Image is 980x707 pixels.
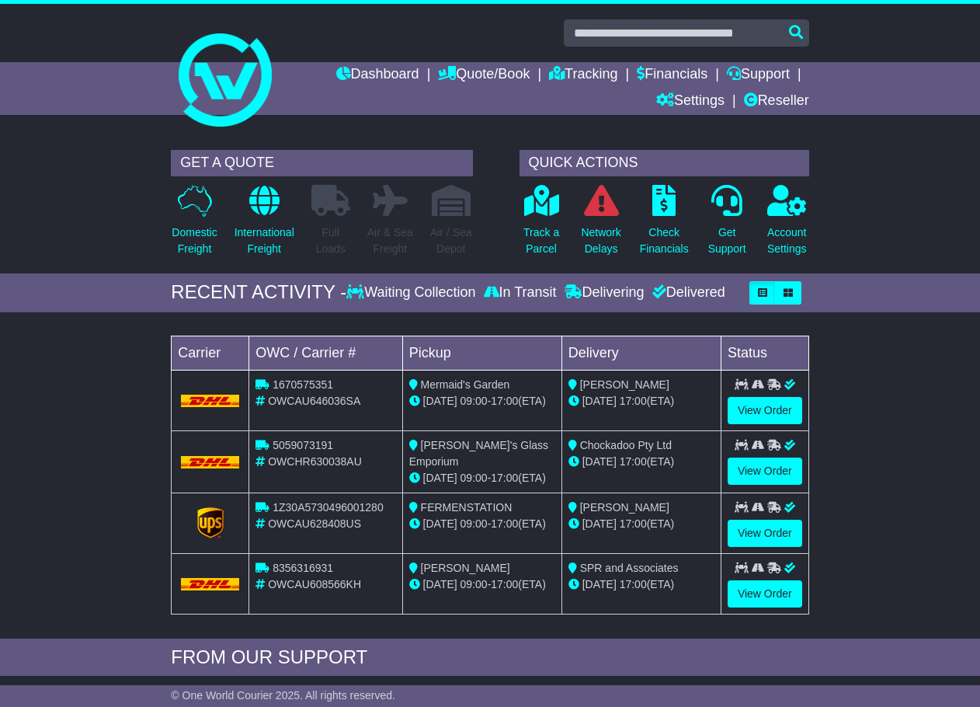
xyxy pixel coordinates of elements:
p: Full Loads [311,225,350,257]
span: 09:00 [460,578,488,590]
div: FROM OUR SUPPORT [171,646,808,669]
td: Delivery [561,336,721,370]
p: Get Support [708,225,746,257]
span: [DATE] [423,578,457,590]
span: [PERSON_NAME]'s Glass Emporium [409,439,548,468]
div: - (ETA) [409,470,555,486]
p: Account Settings [767,225,807,257]
a: GetSupport [707,184,747,266]
td: Status [721,336,808,370]
p: Air & Sea Freight [367,225,413,257]
img: DHL.png [181,578,239,590]
span: [DATE] [582,517,617,530]
span: 09:00 [460,472,488,484]
span: [DATE] [423,395,457,407]
span: Mermaid's Garden [421,378,510,391]
a: DomesticFreight [171,184,217,266]
a: Financials [637,62,707,89]
div: Delivered [648,284,725,301]
p: Track a Parcel [523,225,559,257]
span: [DATE] [582,455,617,468]
span: 09:00 [460,517,488,530]
a: Track aParcel [523,184,560,266]
a: CheckFinancials [639,184,690,266]
a: Tracking [549,62,617,89]
a: Settings [656,89,725,115]
div: - (ETA) [409,393,555,409]
span: 8356316931 [273,562,333,574]
span: 17:00 [491,472,518,484]
img: GetCarrierServiceLogo [197,507,224,538]
a: View Order [728,397,802,424]
span: 17:00 [491,395,518,407]
a: Reseller [744,89,809,115]
span: 1Z30A5730496001280 [273,501,383,514]
div: Delivering [561,284,648,301]
span: 17:00 [620,517,647,530]
span: 17:00 [620,455,647,468]
span: 17:00 [491,578,518,590]
a: AccountSettings [766,184,808,266]
p: International Freight [235,225,294,257]
div: (ETA) [568,393,714,409]
td: OWC / Carrier # [249,336,402,370]
div: In Transit [480,284,561,301]
a: NetworkDelays [580,184,621,266]
span: © One World Courier 2025. All rights reserved. [171,689,395,702]
span: [DATE] [582,395,617,407]
td: Pickup [402,336,561,370]
span: 17:00 [620,578,647,590]
span: OWCAU646036SA [268,395,360,407]
span: [PERSON_NAME] [580,378,669,391]
span: [DATE] [423,472,457,484]
span: 1670575351 [273,378,333,391]
span: OWCAU628408US [268,517,361,530]
img: DHL.png [181,456,239,468]
p: Check Financials [640,225,689,257]
p: Network Delays [581,225,620,257]
a: Support [727,62,790,89]
a: View Order [728,458,802,485]
span: 5059073191 [273,439,333,451]
img: DHL.png [181,395,239,407]
div: - (ETA) [409,576,555,593]
td: Carrier [172,336,249,370]
span: [PERSON_NAME] [421,562,510,574]
a: Quote/Book [438,62,530,89]
span: OWCAU608566KH [268,578,361,590]
span: OWCHR630038AU [268,455,362,468]
span: FERMENSTATION [421,501,513,514]
span: 17:00 [491,517,518,530]
span: [DATE] [423,517,457,530]
span: [DATE] [582,578,617,590]
a: View Order [728,580,802,608]
div: (ETA) [568,454,714,470]
div: Waiting Collection [346,284,479,301]
span: 17:00 [620,395,647,407]
p: Domestic Freight [172,225,217,257]
div: RECENT ACTIVITY - [171,281,346,304]
div: (ETA) [568,516,714,532]
a: InternationalFreight [234,184,295,266]
span: [PERSON_NAME] [580,501,669,514]
div: QUICK ACTIONS [520,150,809,176]
a: Dashboard [336,62,419,89]
div: - (ETA) [409,516,555,532]
span: 09:00 [460,395,488,407]
span: Chockadoo Pty Ltd [580,439,672,451]
p: Air / Sea Depot [430,225,472,257]
div: (ETA) [568,576,714,593]
a: View Order [728,520,802,547]
span: SPR and Associates [580,562,679,574]
div: GET A QUOTE [171,150,472,176]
